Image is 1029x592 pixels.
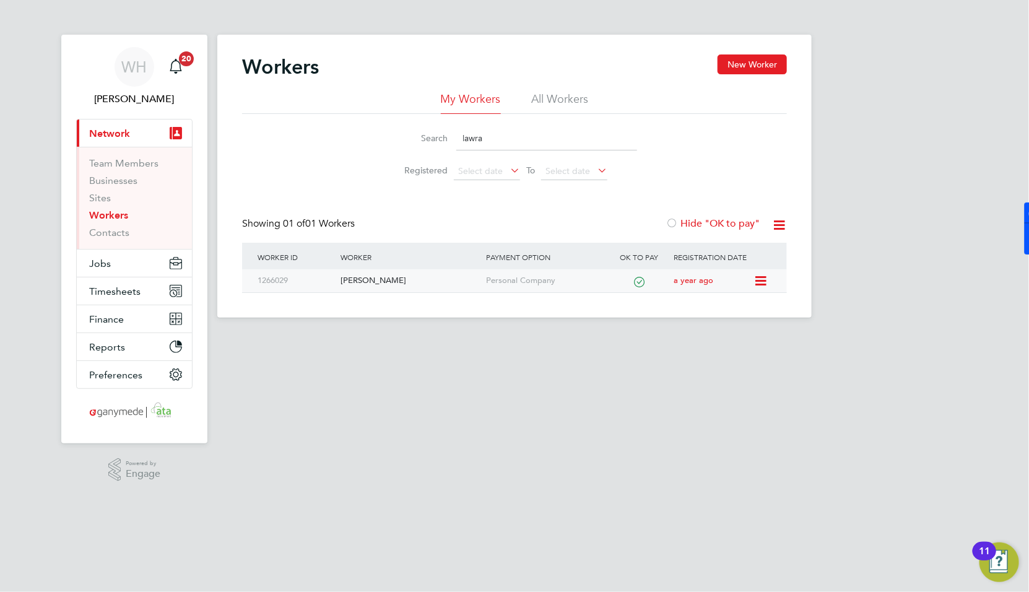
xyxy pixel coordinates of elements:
[122,59,147,75] span: WH
[89,227,129,238] a: Contacts
[86,401,183,421] img: ganymedesolutions-logo-retina.png
[179,51,194,66] span: 20
[77,333,192,360] button: Reports
[608,243,671,271] div: OK to pay
[674,275,713,285] span: a year ago
[89,369,142,381] span: Preferences
[77,250,192,277] button: Jobs
[337,269,483,292] div: [PERSON_NAME]
[77,120,192,147] button: Network
[77,147,192,249] div: Network
[163,47,188,87] a: 20
[77,277,192,305] button: Timesheets
[545,165,590,176] span: Select date
[242,54,319,79] h2: Workers
[126,469,160,479] span: Engage
[979,551,990,567] div: 11
[484,269,609,292] div: Personal Company
[89,258,111,269] span: Jobs
[532,92,589,114] li: All Workers
[89,313,124,325] span: Finance
[392,133,448,144] label: Search
[718,54,787,74] button: New Worker
[89,209,128,221] a: Workers
[77,305,192,333] button: Finance
[254,269,337,292] div: 1266029
[456,126,637,150] input: Name, email or phone number
[392,165,448,176] label: Registered
[484,243,609,271] div: Payment Option
[458,165,503,176] span: Select date
[77,361,192,388] button: Preferences
[666,217,760,230] label: Hide "OK to pay"
[337,243,483,271] div: Worker
[89,175,137,186] a: Businesses
[254,269,753,279] a: 1266029[PERSON_NAME]Personal Companya year ago
[979,542,1019,582] button: Open Resource Center, 11 new notifications
[76,401,193,421] a: Go to home page
[61,35,207,443] nav: Main navigation
[89,285,141,297] span: Timesheets
[89,192,111,204] a: Sites
[76,92,193,107] span: William Heath
[89,157,158,169] a: Team Members
[89,128,130,139] span: Network
[76,47,193,107] a: WH[PERSON_NAME]
[523,162,539,178] span: To
[254,243,337,271] div: Worker ID
[89,341,125,353] span: Reports
[283,217,355,230] span: 01 Workers
[126,458,160,469] span: Powered by
[108,458,161,482] a: Powered byEngage
[671,243,775,271] div: Registration Date
[242,217,357,230] div: Showing
[283,217,305,230] span: 01 of
[441,92,501,114] li: My Workers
